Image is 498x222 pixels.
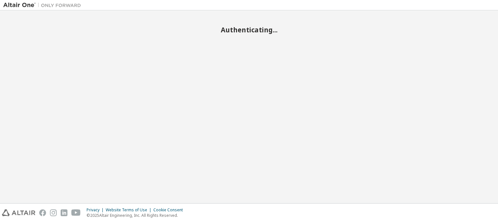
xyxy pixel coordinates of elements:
[61,209,67,216] img: linkedin.svg
[153,207,187,213] div: Cookie Consent
[106,207,153,213] div: Website Terms of Use
[87,207,106,213] div: Privacy
[87,213,187,218] p: © 2025 Altair Engineering, Inc. All Rights Reserved.
[50,209,57,216] img: instagram.svg
[2,209,35,216] img: altair_logo.svg
[71,209,81,216] img: youtube.svg
[3,2,84,8] img: Altair One
[39,209,46,216] img: facebook.svg
[3,26,495,34] h2: Authenticating...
